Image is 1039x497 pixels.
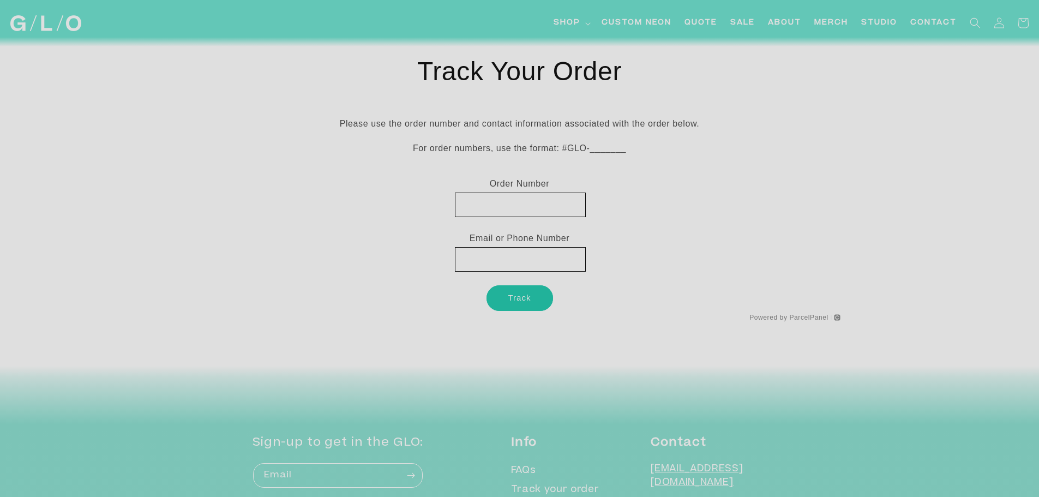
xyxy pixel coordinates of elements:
a: Studio [855,11,904,35]
p: [EMAIL_ADDRESS][DOMAIN_NAME] [651,463,786,490]
span: Contact [910,17,957,29]
strong: Contact [651,437,706,449]
strong: Info [511,437,537,449]
a: Quote [678,11,724,35]
span: Shop [554,17,580,29]
a: Contact [904,11,963,35]
button: Track [487,285,553,311]
span: Studio [861,17,897,29]
span: SALE [730,17,755,29]
iframe: Chat Widget [984,445,1039,497]
span: Quote [684,17,717,29]
span: Order Number [490,179,549,188]
span: About [768,17,801,29]
p: For order numbers, use the format: #GLO-_______ [199,141,840,157]
button: Subscribe [399,463,423,488]
summary: Shop [547,11,595,35]
img: GLO Studio [10,15,81,31]
a: FAQs [511,464,536,481]
summary: Search [963,11,987,35]
a: SALE [724,11,761,35]
a: Merch [808,11,855,35]
span: Email or Phone Number [470,233,569,243]
a: Custom Neon [595,11,678,35]
a: About [761,11,808,35]
img: line [831,315,832,320]
span: Merch [814,17,848,29]
input: Email [253,463,423,488]
h2: Sign-up to get in the GLO: [253,434,423,452]
a: GLO Studio [7,11,86,35]
span: Custom Neon [602,17,671,29]
h1: Track Your Order [199,55,840,88]
div: Please use the order number and contact information associated with the order below. [199,105,840,176]
img: channelwill [834,314,840,321]
a: Powered by ParcelPanel [749,313,828,322]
